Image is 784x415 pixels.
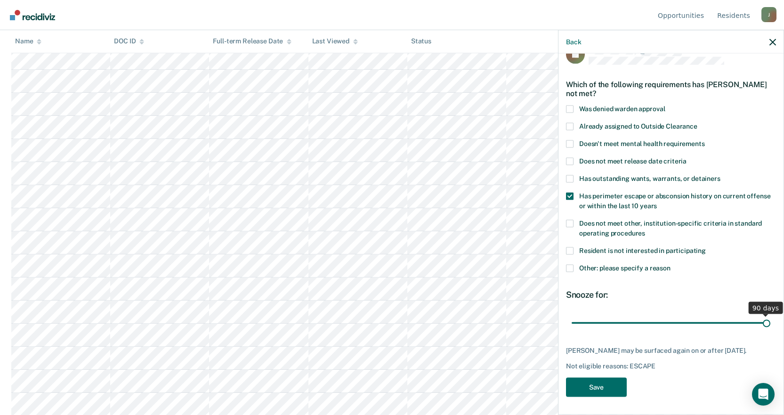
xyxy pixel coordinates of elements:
[761,7,776,22] div: J
[761,7,776,22] button: Profile dropdown button
[579,122,697,130] span: Already assigned to Outside Clearance
[114,38,144,46] div: DOC ID
[10,10,55,20] img: Recidiviz
[411,38,431,46] div: Status
[752,383,775,406] div: Open Intercom Messenger
[579,264,671,271] span: Other: please specify a reason
[579,174,720,182] span: Has outstanding wants, warrants, or detainers
[579,219,762,236] span: Does not meet other, institution-specific criteria in standard operating procedures
[566,38,581,46] button: Back
[566,72,776,105] div: Which of the following requirements has [PERSON_NAME] not met?
[312,38,358,46] div: Last Viewed
[579,139,705,147] span: Doesn't meet mental health requirements
[213,38,291,46] div: Full-term Release Date
[15,38,41,46] div: Name
[566,377,627,397] button: Save
[579,157,687,164] span: Does not meet release date criteria
[749,301,783,314] div: 90 days
[566,362,776,370] div: Not eligible reasons: ESCAPE
[579,192,770,209] span: Has perimeter escape or absconsion history on current offense or within the last 10 years
[566,346,776,354] div: [PERSON_NAME] may be surfaced again on or after [DATE].
[579,105,665,112] span: Was denied warden approval
[566,289,776,300] div: Snooze for:
[579,246,706,254] span: Resident is not interested in participating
